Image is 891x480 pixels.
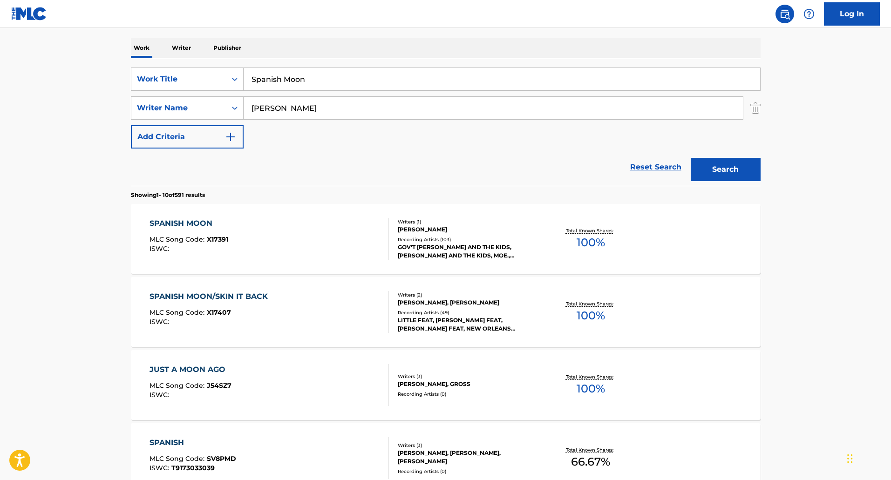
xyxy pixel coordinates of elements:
p: Showing 1 - 10 of 591 results [131,191,205,199]
span: ISWC : [150,318,171,326]
iframe: Chat Widget [844,435,891,480]
span: J54SZ7 [207,381,231,390]
a: JUST A MOON AGOMLC Song Code:J54SZ7ISWC:Writers (3)[PERSON_NAME], GROSSRecording Artists (0)Total... [131,350,761,420]
div: SPANISH MOON/SKIN IT BACK [150,291,272,302]
div: JUST A MOON AGO [150,364,231,375]
div: [PERSON_NAME], [PERSON_NAME] [398,298,538,307]
span: 100 % [577,307,605,324]
form: Search Form [131,68,761,186]
a: SPANISH MOON/SKIN IT BACKMLC Song Code:X17407ISWC:Writers (2)[PERSON_NAME], [PERSON_NAME]Recordin... [131,277,761,347]
div: Recording Artists ( 103 ) [398,236,538,243]
span: ISWC : [150,244,171,253]
div: Writers ( 3 ) [398,373,538,380]
div: [PERSON_NAME] [398,225,538,234]
a: Reset Search [626,157,686,177]
div: Writers ( 2 ) [398,291,538,298]
button: Add Criteria [131,125,244,149]
span: MLC Song Code : [150,235,207,243]
div: Writer Name [137,102,221,114]
div: GOV'T [PERSON_NAME] AND THE KIDS, [PERSON_NAME] AND THE KIDS, MOE., [PERSON_NAME] [398,243,538,260]
span: 66.67 % [571,453,610,470]
img: Delete Criterion [750,96,761,120]
div: LITTLE FEAT, [PERSON_NAME] FEAT, [PERSON_NAME] FEAT, NEW ORLEANS SUSPECTS, [PERSON_NAME] FEAT [398,316,538,333]
span: ISWC : [150,464,171,472]
img: help [803,8,815,20]
span: ISWC : [150,391,171,399]
img: 9d2ae6d4665cec9f34b9.svg [225,131,236,142]
span: SV8PMD [207,454,236,463]
div: [PERSON_NAME], [PERSON_NAME], [PERSON_NAME] [398,449,538,466]
span: MLC Song Code : [150,454,207,463]
span: X17407 [207,308,231,317]
a: Log In [824,2,880,26]
div: Writers ( 3 ) [398,442,538,449]
img: MLC Logo [11,7,47,20]
img: search [779,8,790,20]
span: T9173033039 [171,464,215,472]
a: Public Search [775,5,794,23]
span: 100 % [577,380,605,397]
p: Total Known Shares: [566,446,616,453]
p: Writer [169,38,194,58]
span: 100 % [577,234,605,251]
span: MLC Song Code : [150,308,207,317]
button: Search [691,158,761,181]
div: Work Title [137,74,221,85]
p: Total Known Shares: [566,300,616,307]
div: Drag [847,445,853,473]
span: X17391 [207,235,228,243]
p: Publisher [211,38,244,58]
span: MLC Song Code : [150,381,207,390]
div: Help [800,5,818,23]
div: Recording Artists ( 0 ) [398,391,538,398]
div: Recording Artists ( 0 ) [398,468,538,475]
p: Work [131,38,152,58]
div: Writers ( 1 ) [398,218,538,225]
a: SPANISH MOONMLC Song Code:X17391ISWC:Writers (1)[PERSON_NAME]Recording Artists (103)GOV'T [PERSON... [131,204,761,274]
div: SPANISH MOON [150,218,228,229]
p: Total Known Shares: [566,227,616,234]
div: [PERSON_NAME], GROSS [398,380,538,388]
p: Total Known Shares: [566,373,616,380]
div: SPANISH [150,437,236,448]
div: Recording Artists ( 49 ) [398,309,538,316]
